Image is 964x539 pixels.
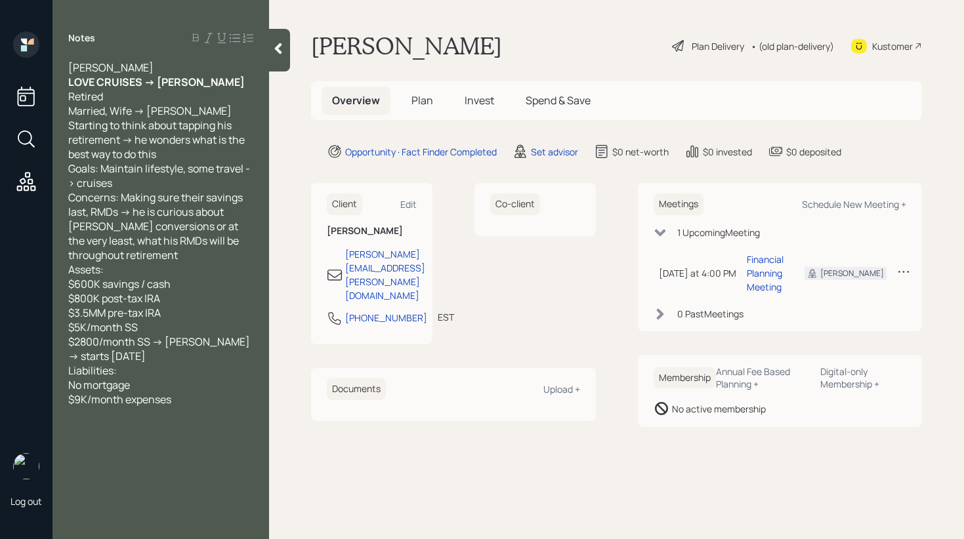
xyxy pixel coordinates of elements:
span: Overview [332,93,380,108]
span: Plan [411,93,433,108]
div: [DATE] at 4:00 PM [659,266,736,280]
h6: [PERSON_NAME] [327,226,417,237]
span: $3.5MM pre-tax IRA [68,306,161,320]
h6: Membership [654,367,716,389]
h6: Documents [327,378,386,400]
div: [PHONE_NUMBER] [345,311,427,325]
span: $600K savings / cash [68,277,171,291]
span: Goals: Maintain lifestyle, some travel -> cruises [68,161,250,190]
span: Retired [68,89,103,104]
h6: Client [327,193,362,215]
div: $0 deposited [786,145,841,159]
span: [PERSON_NAME] [68,60,154,75]
div: Log out [10,495,42,508]
div: 1 Upcoming Meeting [677,226,760,239]
span: Liabilities: [68,363,117,378]
h1: [PERSON_NAME] [311,31,502,60]
div: EST [438,310,454,324]
span: $800K post-tax IRA [68,291,160,306]
span: Assets: [68,262,104,277]
span: Invest [465,93,494,108]
span: Concerns: Making sure their savings last, RMDs -> he is curious about [PERSON_NAME] conversions o... [68,190,245,262]
div: 0 Past Meeting s [677,307,744,321]
span: $9K/month expenses [68,392,171,407]
div: Schedule New Meeting + [802,198,906,210]
div: Financial Planning Meeting [747,252,784,294]
div: [PERSON_NAME] [820,268,884,279]
div: Set advisor [531,145,578,159]
div: Plan Delivery [692,39,744,53]
span: Starting to think about tapping his retirement -> he wonders what is the best way to do this [68,118,247,161]
span: No mortgage [68,378,130,392]
div: Kustomer [872,39,913,53]
span: $5K/month SS [68,320,138,334]
img: retirable_logo.png [13,453,39,479]
h6: Meetings [654,193,703,215]
span: Spend & Save [526,93,591,108]
span: $2800/month SS -> [PERSON_NAME] -> starts [DATE] [68,334,252,363]
div: Opportunity · Fact Finder Completed [345,145,497,159]
div: $0 invested [703,145,752,159]
div: $0 net-worth [612,145,669,159]
div: Edit [400,198,417,210]
div: Annual Fee Based Planning + [716,365,810,390]
span: Married, Wife -> [PERSON_NAME] [68,104,232,118]
h6: Co-client [490,193,540,215]
label: Notes [68,31,95,45]
span: LOVE CRUISES -> [PERSON_NAME] [68,75,245,89]
div: No active membership [672,402,766,416]
div: Upload + [543,383,580,395]
div: [PERSON_NAME][EMAIL_ADDRESS][PERSON_NAME][DOMAIN_NAME] [345,247,425,302]
div: • (old plan-delivery) [751,39,834,53]
div: Digital-only Membership + [820,365,906,390]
